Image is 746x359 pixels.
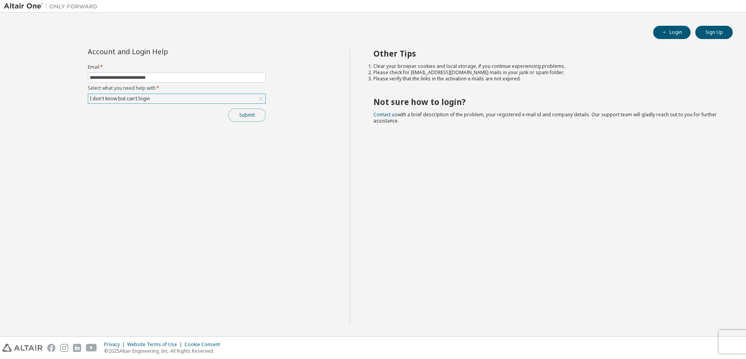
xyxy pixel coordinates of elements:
[373,97,719,107] h2: Not sure how to login?
[373,69,719,76] li: Please check for [EMAIL_ADDRESS][DOMAIN_NAME] mails in your junk or spam folder.
[373,76,719,82] li: Please verify that the links in the activation e-mails are not expired.
[2,344,43,352] img: altair_logo.svg
[86,344,97,352] img: youtube.svg
[373,111,717,124] span: with a brief description of the problem, your registered e-mail id and company details. Our suppo...
[88,94,265,103] div: I don't know but can't login
[695,26,733,39] button: Sign Up
[73,344,81,352] img: linkedin.svg
[373,63,719,69] li: Clear your browser cookies and local storage, if you continue experiencing problems.
[373,111,397,118] a: Contact us
[88,85,266,91] label: Select what you need help with
[4,2,101,10] img: Altair One
[104,341,127,348] div: Privacy
[185,341,225,348] div: Cookie Consent
[47,344,55,352] img: facebook.svg
[88,48,230,55] div: Account and Login Help
[373,48,719,59] h2: Other Tips
[127,341,185,348] div: Website Terms of Use
[228,108,266,122] button: Submit
[653,26,691,39] button: Login
[104,348,225,354] p: © 2025 Altair Engineering, Inc. All Rights Reserved.
[60,344,68,352] img: instagram.svg
[89,94,151,103] div: I don't know but can't login
[88,64,266,70] label: Email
